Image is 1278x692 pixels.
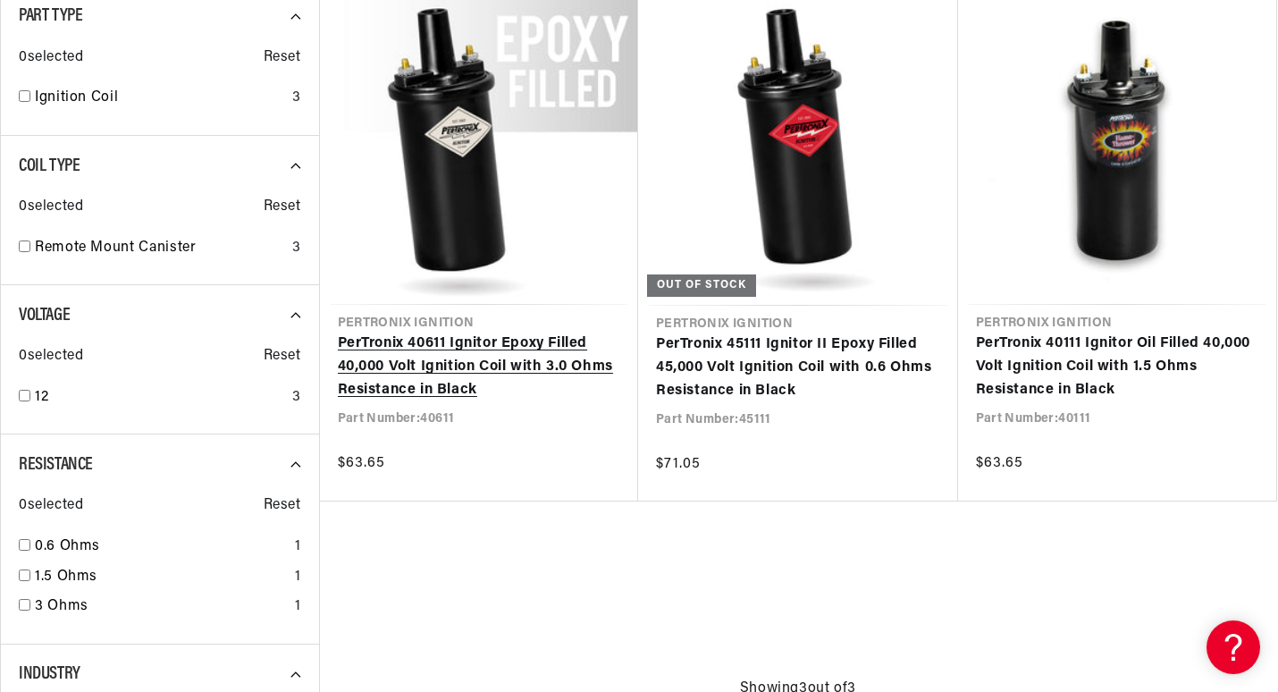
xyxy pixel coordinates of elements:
a: 0.6 Ohms [35,536,288,559]
span: 0 selected [19,345,83,368]
a: PerTronix 40611 Ignitor Epoxy Filled 40,000 Volt Ignition Coil with 3.0 Ohms Resistance in Black [338,333,621,401]
a: 1.5 Ohms [35,566,288,589]
div: 3 [292,87,301,110]
a: 12 [35,386,285,409]
a: Ignition Coil [35,87,285,110]
div: 1 [295,536,301,559]
span: 0 selected [19,196,83,219]
span: 0 selected [19,46,83,70]
a: PerTronix 40111 Ignitor Oil Filled 40,000 Volt Ignition Coil with 1.5 Ohms Resistance in Black [976,333,1259,401]
span: Reset [264,196,301,219]
a: PerTronix 45111 Ignitor II Epoxy Filled 45,000 Volt Ignition Coil with 0.6 Ohms Resistance in Black [656,333,940,402]
span: Resistance [19,456,93,474]
span: Reset [264,46,301,70]
div: 3 [292,386,301,409]
span: Reset [264,345,301,368]
a: Remote Mount Canister [35,237,285,260]
div: 1 [295,566,301,589]
span: Voltage [19,307,70,325]
div: 3 [292,237,301,260]
span: Part Type [19,7,82,25]
a: 3 Ohms [35,595,288,619]
span: Coil Type [19,157,80,175]
span: Reset [264,494,301,518]
span: Industry [19,665,80,683]
div: 1 [295,595,301,619]
span: 0 selected [19,494,83,518]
